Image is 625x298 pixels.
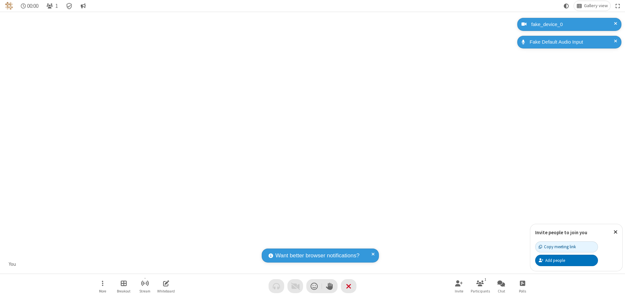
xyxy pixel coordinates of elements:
[609,224,622,240] button: Close popover
[269,279,284,293] button: Audio problem - check your Internet connection or call by phone
[470,277,490,295] button: Open participant list
[341,279,356,293] button: End or leave meeting
[449,277,469,295] button: Invite participants (⌘+Shift+I)
[157,289,175,293] span: Whiteboard
[93,277,112,295] button: Open menu
[114,277,133,295] button: Manage Breakout Rooms
[535,229,587,236] label: Invite people to join you
[613,1,623,11] button: Fullscreen
[527,38,617,46] div: Fake Default Audio Input
[55,3,58,9] span: 1
[498,289,505,293] span: Chat
[519,289,526,293] span: Polls
[78,1,88,11] button: Conversation
[535,255,598,266] button: Add people
[539,244,576,250] div: Copy meeting link
[561,1,572,11] button: Using system theme
[18,1,41,11] div: Timer
[117,289,131,293] span: Breakout
[7,261,19,268] div: You
[492,277,511,295] button: Open chat
[535,241,598,252] button: Copy meeting link
[287,279,303,293] button: Video
[455,289,463,293] span: Invite
[584,3,608,8] span: Gallery view
[275,251,359,260] span: Want better browser notifications?
[471,289,490,293] span: Participants
[306,279,322,293] button: Send a reaction
[135,277,155,295] button: Start streaming
[322,279,338,293] button: Raise hand
[139,289,150,293] span: Stream
[44,1,61,11] button: Open participant list
[5,2,13,10] img: QA Selenium DO NOT DELETE OR CHANGE
[483,277,488,282] div: 1
[574,1,610,11] button: Change layout
[513,277,532,295] button: Open poll
[529,21,617,28] div: fake_device_0
[27,3,38,9] span: 00:00
[99,289,106,293] span: More
[156,277,176,295] button: Open shared whiteboard
[63,1,76,11] div: Meeting details Encryption enabled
